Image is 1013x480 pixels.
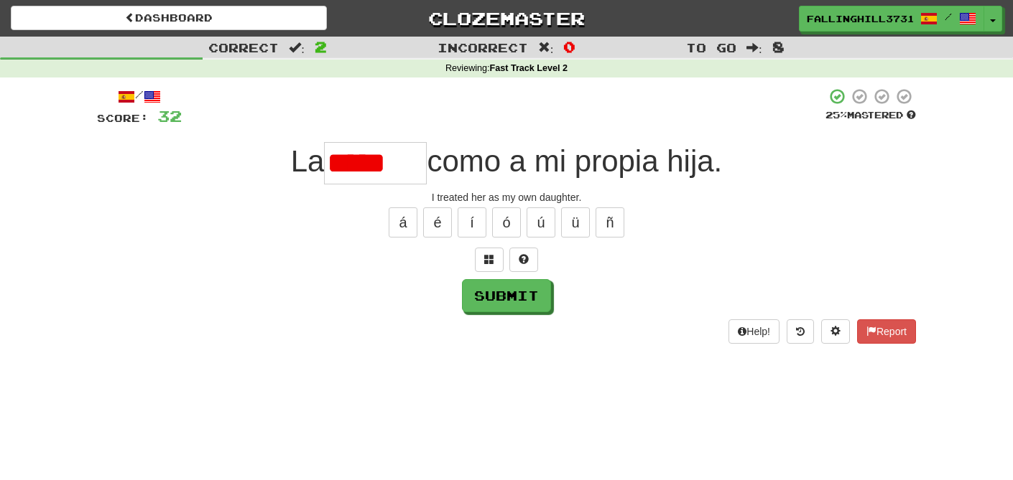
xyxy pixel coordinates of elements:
[291,144,325,178] span: La
[492,207,521,237] button: ó
[945,11,952,22] span: /
[348,6,665,31] a: Clozemaster
[289,42,305,54] span: :
[799,6,984,32] a: FallingHill3731 /
[563,38,575,55] span: 0
[596,207,624,237] button: ñ
[462,279,551,312] button: Submit
[427,144,722,178] span: como a mi propia hija.
[97,190,916,204] div: I treated her as my own daughter.
[423,207,452,237] button: é
[728,319,780,344] button: Help!
[458,207,486,237] button: í
[490,63,568,73] strong: Fast Track Level 2
[538,42,554,54] span: :
[97,112,149,124] span: Score:
[772,38,785,55] span: 8
[475,248,504,272] button: Switch sentence to multiple choice alt+p
[11,6,327,30] a: Dashboard
[746,42,762,54] span: :
[509,248,538,272] button: Single letter hint - you only get 1 per sentence and score half the points! alt+h
[438,40,528,55] span: Incorrect
[825,109,916,122] div: Mastered
[527,207,555,237] button: ú
[686,40,736,55] span: To go
[561,207,590,237] button: ü
[807,12,913,25] span: FallingHill3731
[825,109,847,121] span: 25 %
[787,319,814,344] button: Round history (alt+y)
[857,319,916,344] button: Report
[157,107,182,125] span: 32
[315,38,327,55] span: 2
[389,207,417,237] button: á
[97,88,182,105] div: /
[208,40,279,55] span: Correct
